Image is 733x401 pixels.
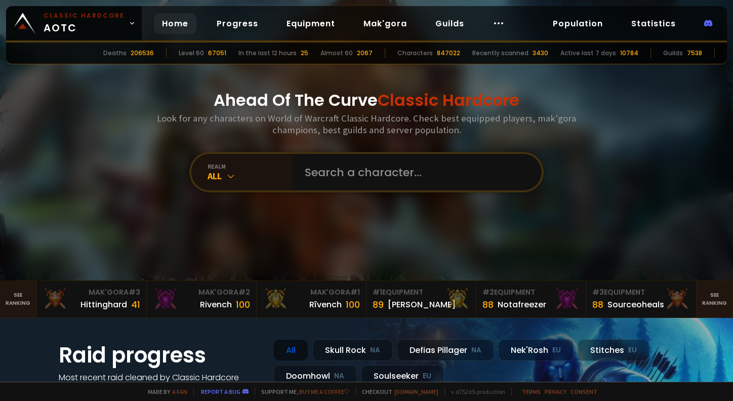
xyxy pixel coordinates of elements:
div: 88 [592,298,603,311]
div: 41 [131,298,140,311]
div: Skull Rock [312,339,393,361]
a: Seeranking [697,281,733,317]
div: Nek'Rosh [498,339,574,361]
a: Population [545,13,611,34]
div: Deaths [103,49,127,58]
a: Mak'Gora#2Rivench100 [147,281,257,317]
div: 100 [346,298,360,311]
a: #3Equipment88Sourceoheals [586,281,696,317]
div: Equipment [373,287,470,298]
span: Made by [142,388,187,395]
div: Sourceoheals [607,298,664,311]
div: Level 60 [179,49,204,58]
a: #2Equipment88Notafreezer [476,281,586,317]
small: EU [628,345,637,355]
div: Rîvench [309,298,342,311]
div: Stitches [578,339,649,361]
div: All [273,339,308,361]
div: Equipment [592,287,689,298]
div: [PERSON_NAME] [388,298,456,311]
a: Progress [209,13,266,34]
span: # 1 [350,287,360,297]
a: Terms [522,388,541,395]
div: Mak'Gora [153,287,250,298]
div: 89 [373,298,384,311]
div: Hittinghard [80,298,127,311]
a: Guilds [427,13,472,34]
div: Mak'Gora [43,287,140,298]
div: 847022 [437,49,460,58]
h1: Ahead Of The Curve [214,88,519,112]
a: Report a bug [201,388,240,395]
small: EU [423,371,431,381]
div: 25 [301,49,308,58]
div: Soulseeker [361,365,444,387]
div: 88 [482,298,494,311]
div: 2067 [357,49,373,58]
small: NA [334,371,344,381]
div: 67051 [208,49,226,58]
div: Defias Pillager [397,339,494,361]
small: Classic Hardcore [44,11,125,20]
a: Buy me a coffee [299,388,349,395]
div: Rivench [200,298,232,311]
a: Equipment [278,13,343,34]
a: Mak'Gora#1Rîvench100 [257,281,366,317]
a: Consent [571,388,597,395]
a: [DOMAIN_NAME] [394,388,438,395]
a: Privacy [545,388,566,395]
h3: Look for any characters on World of Warcraft Classic Hardcore. Check best equipped players, mak'g... [153,112,580,136]
h1: Raid progress [59,339,261,371]
span: AOTC [44,11,125,35]
span: v. d752d5 - production [444,388,505,395]
div: Doomhowl [273,365,357,387]
h4: Most recent raid cleaned by Classic Hardcore guilds [59,371,261,396]
a: Mak'gora [355,13,415,34]
small: NA [471,345,481,355]
div: Equipment [482,287,580,298]
div: 100 [236,298,250,311]
div: All [208,170,293,182]
div: Mak'Gora [263,287,360,298]
span: # 2 [482,287,494,297]
a: #1Equipment89[PERSON_NAME] [366,281,476,317]
a: Home [154,13,196,34]
div: In the last 12 hours [238,49,297,58]
span: Checkout [355,388,438,395]
div: Almost 60 [320,49,353,58]
a: Mak'Gora#3Hittinghard41 [36,281,146,317]
span: # 3 [592,287,604,297]
a: a fan [172,388,187,395]
small: EU [552,345,561,355]
div: 206536 [131,49,154,58]
span: # 1 [373,287,382,297]
div: 3430 [533,49,548,58]
div: Characters [397,49,433,58]
div: Active last 7 days [560,49,616,58]
div: Notafreezer [498,298,546,311]
a: Classic HardcoreAOTC [6,6,142,41]
input: Search a character... [299,154,530,190]
div: Guilds [663,49,683,58]
div: Recently scanned [472,49,528,58]
div: realm [208,163,293,170]
small: NA [370,345,380,355]
div: 10784 [620,49,638,58]
span: Classic Hardcore [378,89,519,111]
span: Support me, [255,388,349,395]
a: Statistics [623,13,684,34]
span: # 2 [238,287,250,297]
div: 7538 [687,49,702,58]
span: # 3 [129,287,140,297]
